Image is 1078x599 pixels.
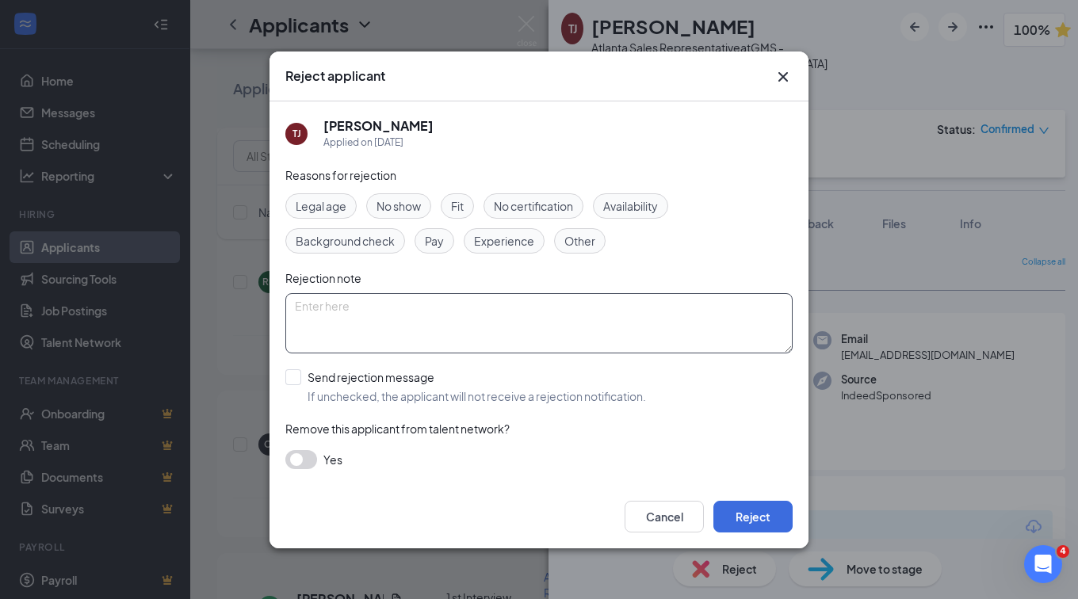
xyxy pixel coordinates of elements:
[296,232,395,250] span: Background check
[285,67,385,85] h3: Reject applicant
[296,197,346,215] span: Legal age
[285,271,361,285] span: Rejection note
[1057,545,1069,558] span: 4
[377,197,421,215] span: No show
[713,501,793,532] button: Reject
[1024,545,1062,583] iframe: Intercom live chat
[474,232,534,250] span: Experience
[323,450,342,469] span: Yes
[603,197,658,215] span: Availability
[285,422,510,436] span: Remove this applicant from talent network?
[625,501,704,532] button: Cancel
[292,127,301,140] div: TJ
[285,168,396,182] span: Reasons for rejection
[323,135,434,151] div: Applied on [DATE]
[451,197,464,215] span: Fit
[425,232,444,250] span: Pay
[494,197,573,215] span: No certification
[323,117,434,135] h5: [PERSON_NAME]
[774,67,793,86] svg: Cross
[774,67,793,86] button: Close
[564,232,595,250] span: Other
